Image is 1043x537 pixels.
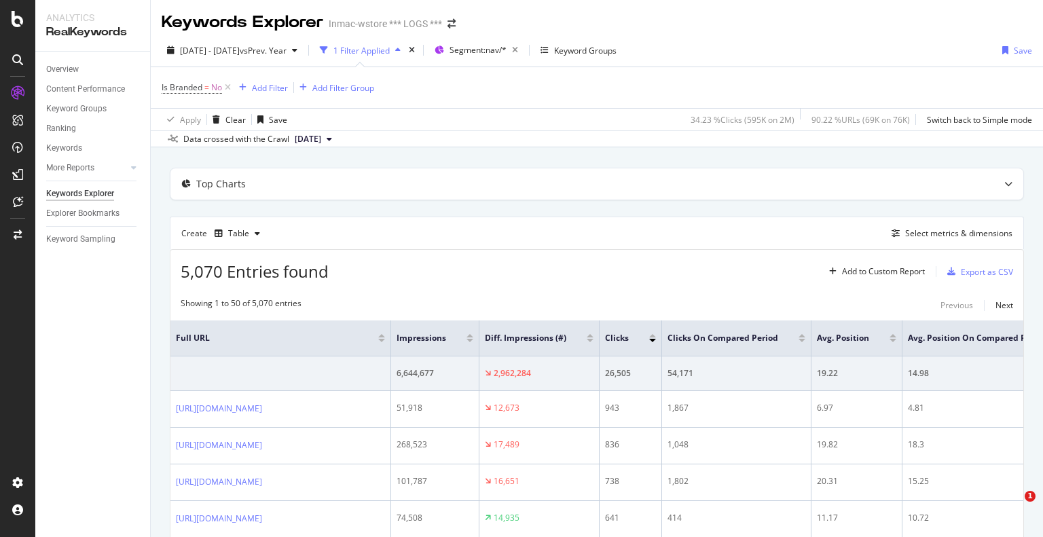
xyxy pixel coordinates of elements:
div: Previous [940,299,973,311]
span: 1 [1025,491,1036,502]
div: times [406,43,418,57]
div: 51,918 [397,402,473,414]
div: Keyword Sampling [46,232,115,246]
button: Save [997,39,1032,61]
div: 20.31 [817,475,896,487]
div: 641 [605,512,656,524]
button: Keyword Groups [535,39,622,61]
div: Export as CSV [961,266,1013,278]
a: Content Performance [46,82,141,96]
a: [URL][DOMAIN_NAME] [176,475,262,489]
div: Explorer Bookmarks [46,206,120,221]
div: Table [228,229,249,238]
div: 16,651 [494,475,519,487]
button: Next [995,297,1013,314]
a: [URL][DOMAIN_NAME] [176,512,262,525]
button: Clear [207,109,246,130]
a: [URL][DOMAIN_NAME] [176,402,262,415]
div: 1 Filter Applied [333,45,390,56]
a: Keywords Explorer [46,187,141,201]
div: Create [181,223,266,244]
a: [URL][DOMAIN_NAME] [176,439,262,452]
a: Keywords [46,141,141,155]
span: Segment: nav/* [450,44,507,56]
button: Switch back to Simple mode [921,109,1032,130]
div: 17,489 [494,439,519,451]
span: Diff. Impressions (#) [485,332,566,344]
div: 836 [605,439,656,451]
div: Save [269,114,287,126]
div: 90.22 % URLs ( 69K on 76K ) [811,114,910,126]
a: More Reports [46,161,127,175]
div: Apply [180,114,201,126]
div: Keyword Groups [554,45,617,56]
span: Impressions [397,332,446,344]
div: 943 [605,402,656,414]
span: Clicks On Compared Period [667,332,778,344]
div: 19.22 [817,367,896,379]
button: Select metrics & dimensions [886,225,1012,242]
div: 6.97 [817,402,896,414]
span: Is Branded [162,81,202,93]
div: 1,867 [667,402,805,414]
div: Add to Custom Report [842,267,925,276]
span: No [211,78,222,97]
button: Previous [940,297,973,314]
div: Keywords [46,141,82,155]
div: Clear [225,114,246,126]
button: Add to Custom Report [824,261,925,282]
a: Keyword Groups [46,102,141,116]
div: 26,505 [605,367,656,379]
span: Avg. Position [817,332,869,344]
span: 2025 Feb. 15th [295,133,321,145]
button: Table [209,223,266,244]
div: Add Filter Group [312,82,374,94]
div: 101,787 [397,475,473,487]
div: 6,644,677 [397,367,473,379]
div: RealKeywords [46,24,139,40]
span: = [204,81,209,93]
div: 14,935 [494,512,519,524]
div: 1,048 [667,439,805,451]
div: 34.23 % Clicks ( 595K on 2M ) [691,114,794,126]
div: Showing 1 to 50 of 5,070 entries [181,297,301,314]
div: 11.17 [817,512,896,524]
div: Keyword Groups [46,102,107,116]
div: 1,802 [667,475,805,487]
a: Ranking [46,122,141,136]
div: Content Performance [46,82,125,96]
button: Apply [162,109,201,130]
button: Add Filter [234,79,288,96]
span: [DATE] - [DATE] [180,45,240,56]
button: 1 Filter Applied [314,39,406,61]
div: Select metrics & dimensions [905,227,1012,239]
button: Segment:nav/* [429,39,524,61]
div: 738 [605,475,656,487]
div: Ranking [46,122,76,136]
span: 5,070 Entries found [181,260,329,282]
a: Keyword Sampling [46,232,141,246]
div: Analytics [46,11,139,24]
span: Clicks [605,332,629,344]
div: Switch back to Simple mode [927,114,1032,126]
div: Next [995,299,1013,311]
div: Data crossed with the Crawl [183,133,289,145]
div: 12,673 [494,402,519,414]
div: 2,962,284 [494,367,531,379]
div: Top Charts [196,177,246,191]
button: [DATE] - [DATE]vsPrev. Year [162,39,303,61]
div: Keywords Explorer [162,11,323,34]
div: More Reports [46,161,94,175]
iframe: Intercom live chat [997,491,1029,523]
span: Full URL [176,332,358,344]
a: Explorer Bookmarks [46,206,141,221]
button: Export as CSV [942,261,1013,282]
div: Keywords Explorer [46,187,114,201]
span: vs Prev. Year [240,45,287,56]
div: 268,523 [397,439,473,451]
button: Add Filter Group [294,79,374,96]
div: Save [1014,45,1032,56]
button: [DATE] [289,131,337,147]
div: 414 [667,512,805,524]
div: Add Filter [252,82,288,94]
